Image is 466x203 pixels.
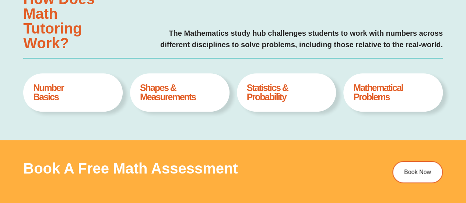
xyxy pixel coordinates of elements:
h3: Book a Free Math Assessment [23,161,353,176]
button: Draw [184,1,194,11]
span: of ⁨0⁩ [44,1,55,11]
h4: Mathematical Problems [353,83,433,102]
p: The Mathematics study hub challenges students to work with numbers across different disciplines t... [126,28,442,50]
span: Book Now [404,169,431,175]
h4: Shapes & Measurements [140,83,220,102]
iframe: Chat Widget [429,168,466,203]
button: Add or edit images [194,1,204,11]
button: Text [174,1,184,11]
h4: Number Basics [33,83,113,102]
a: Book Now [392,161,443,183]
h4: Statistics & Probability [246,83,326,102]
